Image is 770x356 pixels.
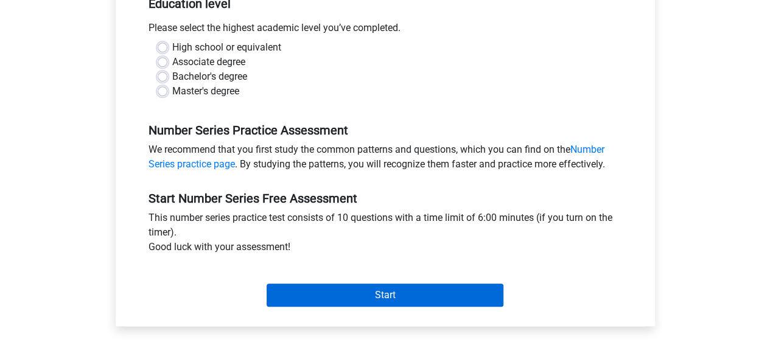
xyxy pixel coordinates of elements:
[267,284,503,307] input: Start
[149,191,622,206] h5: Start Number Series Free Assessment
[149,123,622,138] h5: Number Series Practice Assessment
[139,211,631,259] div: This number series practice test consists of 10 questions with a time limit of 6:00 minutes (if y...
[172,69,247,84] label: Bachelor's degree
[149,144,604,170] a: Number Series practice page
[172,55,245,69] label: Associate degree
[172,40,281,55] label: High school or equivalent
[139,142,631,176] div: We recommend that you first study the common patterns and questions, which you can find on the . ...
[139,21,631,40] div: Please select the highest academic level you’ve completed.
[172,84,239,99] label: Master's degree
